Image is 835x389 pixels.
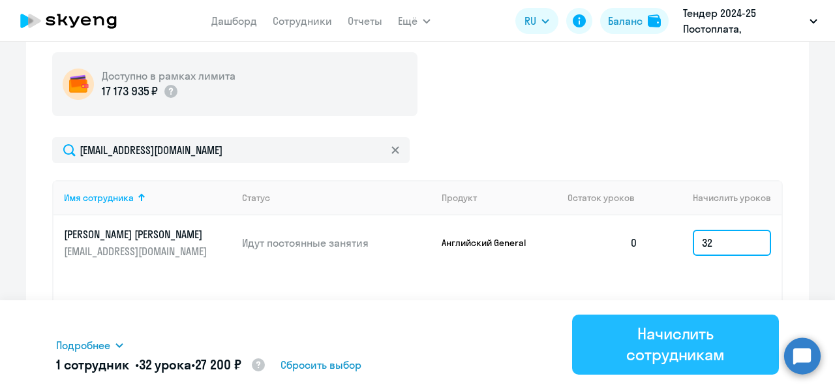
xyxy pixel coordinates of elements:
[64,227,232,258] a: [PERSON_NAME] [PERSON_NAME][EMAIL_ADDRESS][DOMAIN_NAME]
[398,8,431,34] button: Ещё
[281,357,361,373] span: Сбросить выбор
[56,356,266,375] h5: 1 сотрудник • •
[568,192,635,204] span: Остаток уроков
[139,356,191,373] span: 32 урока
[348,14,382,27] a: Отчеты
[64,192,134,204] div: Имя сотрудника
[64,192,232,204] div: Имя сотрудника
[398,13,417,29] span: Ещё
[572,315,779,375] button: Начислить сотрудникам
[242,192,270,204] div: Статус
[102,69,235,83] h5: Доступно в рамках лимита
[557,215,648,270] td: 0
[600,8,669,34] button: Балансbalance
[568,192,648,204] div: Остаток уроков
[64,244,210,258] p: [EMAIL_ADDRESS][DOMAIN_NAME]
[195,356,241,373] span: 27 200 ₽
[524,13,536,29] span: RU
[211,14,257,27] a: Дашборд
[63,69,94,100] img: wallet-circle.png
[52,137,410,163] input: Поиск по имени, email, продукту или статусу
[608,13,643,29] div: Баланс
[442,192,558,204] div: Продукт
[56,337,110,353] span: Подробнее
[515,8,558,34] button: RU
[273,14,332,27] a: Сотрудники
[64,227,210,241] p: [PERSON_NAME] [PERSON_NAME]
[648,14,661,27] img: balance
[242,192,431,204] div: Статус
[648,180,782,215] th: Начислить уроков
[676,5,824,37] button: Тендер 2024-25 Постоплата, [GEOGRAPHIC_DATA], ООО
[242,236,431,250] p: Идут постоянные занятия
[683,5,804,37] p: Тендер 2024-25 Постоплата, [GEOGRAPHIC_DATA], ООО
[102,83,158,100] p: 17 173 935 ₽
[442,237,539,249] p: Английский General
[442,192,477,204] div: Продукт
[590,323,761,365] div: Начислить сотрудникам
